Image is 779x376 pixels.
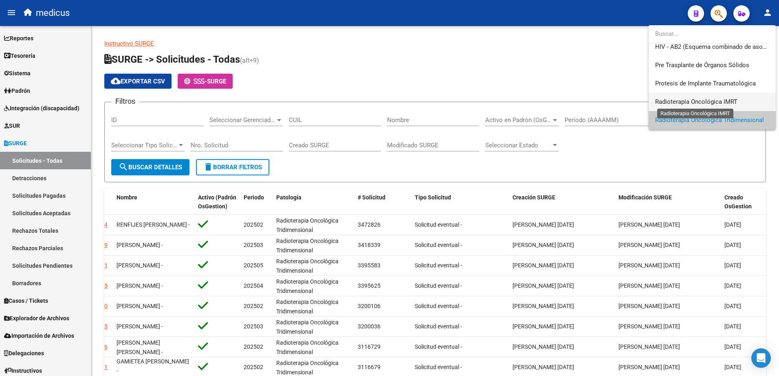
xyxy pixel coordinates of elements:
[751,348,771,368] div: Open Intercom Messenger
[655,98,737,105] span: Radioterapia Oncológica IMRT
[655,80,756,87] span: Protesis de Implante Traumatológica
[655,61,749,69] span: Pre Trasplante de Órganos Sólidos
[655,116,764,124] span: Radioterapia Oncológica Tridimensional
